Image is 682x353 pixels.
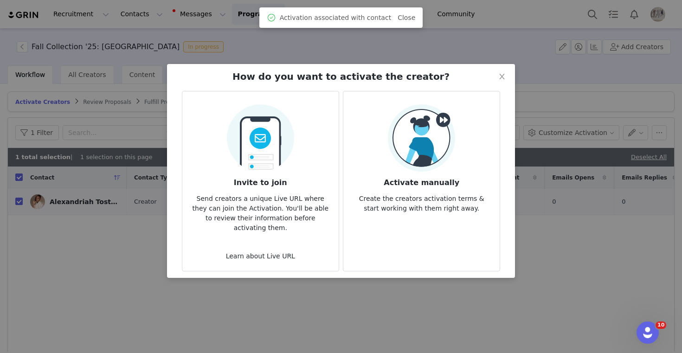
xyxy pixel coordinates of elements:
button: Close [489,64,515,90]
h3: Invite to join [190,172,331,188]
i: icon: close [498,73,506,80]
h3: Activate manually [351,172,492,188]
span: 10 [656,321,666,329]
img: Send Email [227,99,294,172]
p: Create the creators activation terms & start working with them right away. [351,188,492,213]
p: Send creators a unique Live URL where they can join the Activation. You'll be able to review thei... [190,188,331,233]
img: Manual [388,104,455,172]
a: Learn about Live URL [226,252,295,260]
a: Close [398,14,415,21]
iframe: Intercom live chat [637,321,659,344]
h2: How do you want to activate the creator? [232,70,450,83]
span: Activation associated with contact [280,13,391,23]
